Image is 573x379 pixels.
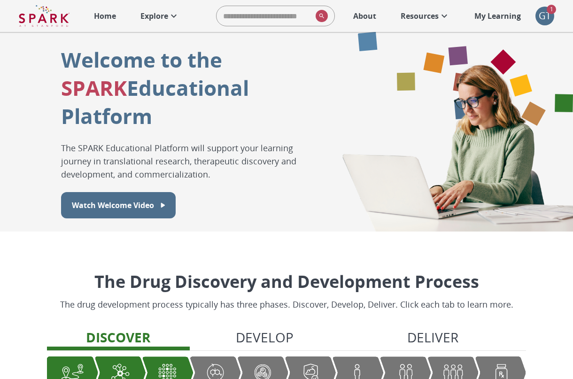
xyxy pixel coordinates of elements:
[312,6,328,26] button: search
[61,141,317,181] p: The SPARK Educational Platform will support your learning journey in translational research, ther...
[89,6,121,26] a: Home
[136,6,184,26] a: Explore
[353,10,376,22] p: About
[60,298,513,311] p: The drug development process typically has three phases. Discover, Develop, Deliver. Click each t...
[236,327,294,347] p: Develop
[317,32,573,232] div: Graphic showing various drug development icons within hexagons fading across the screen
[19,5,70,27] img: Logo of SPARK at Stanford
[94,10,116,22] p: Home
[348,6,381,26] a: About
[470,6,526,26] a: My Learning
[61,74,127,102] span: SPARK
[401,10,439,22] p: Resources
[61,46,317,130] p: Welcome to the Educational Platform
[72,200,154,211] p: Watch Welcome Video
[140,10,168,22] p: Explore
[547,5,556,14] span: 1
[535,7,554,25] button: account of current user
[535,7,554,25] div: GT
[474,10,521,22] p: My Learning
[396,6,455,26] a: Resources
[86,327,150,347] p: Discover
[61,192,176,218] button: Watch Welcome Video
[407,327,458,347] p: Deliver
[60,269,513,294] p: The Drug Discovery and Development Process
